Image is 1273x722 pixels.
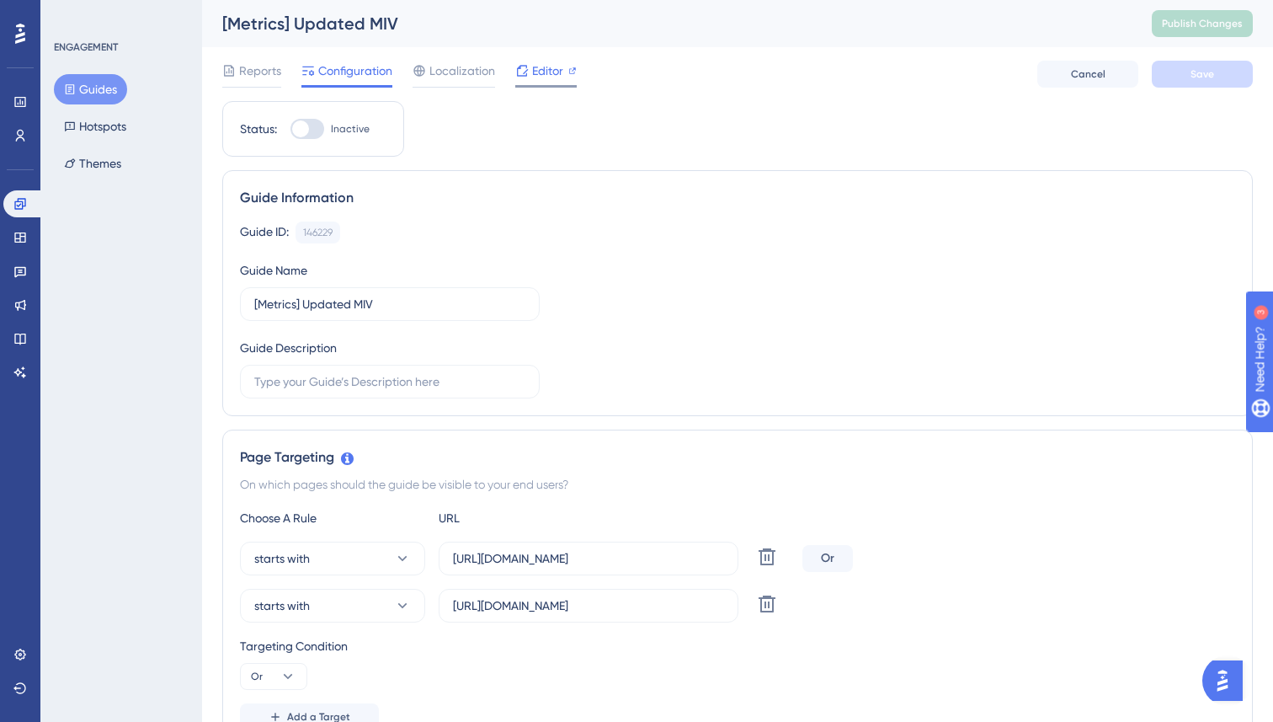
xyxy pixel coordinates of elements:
div: Guide Name [240,260,307,281]
div: On which pages should the guide be visible to your end users? [240,474,1235,495]
span: Cancel [1071,67,1105,81]
div: 146229 [303,226,333,239]
div: Page Targeting [240,447,1235,468]
span: Or [251,670,263,683]
span: Configuration [318,61,392,81]
span: starts with [254,548,310,569]
input: yourwebsite.com/path [453,596,724,615]
div: Choose A Rule [240,508,425,528]
div: [Metrics] Updated MIV [222,12,1110,35]
div: 3 [117,8,122,22]
div: Guide ID: [240,222,289,243]
button: Cancel [1037,61,1138,88]
button: starts with [240,589,425,623]
span: Save [1190,67,1214,81]
div: Targeting Condition [240,636,1235,656]
div: URL [439,508,624,528]
span: Need Help? [40,4,105,24]
div: ENGAGEMENT [54,40,118,54]
iframe: UserGuiding AI Assistant Launcher [1202,655,1253,706]
button: Save [1152,61,1253,88]
button: Or [240,663,307,690]
input: yourwebsite.com/path [453,549,724,568]
div: Status: [240,119,277,139]
span: Inactive [331,122,370,136]
div: Or [802,545,853,572]
button: Hotspots [54,111,136,142]
input: Type your Guide’s Description here [254,372,525,391]
div: Guide Description [240,338,337,358]
button: starts with [240,542,425,575]
button: Guides [54,74,127,104]
span: Publish Changes [1162,17,1243,30]
button: Themes [54,148,131,179]
div: Guide Information [240,188,1235,208]
input: Type your Guide’s Name here [254,295,525,313]
span: Reports [239,61,281,81]
span: Localization [429,61,495,81]
button: Publish Changes [1152,10,1253,37]
span: Editor [532,61,563,81]
span: starts with [254,596,310,616]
